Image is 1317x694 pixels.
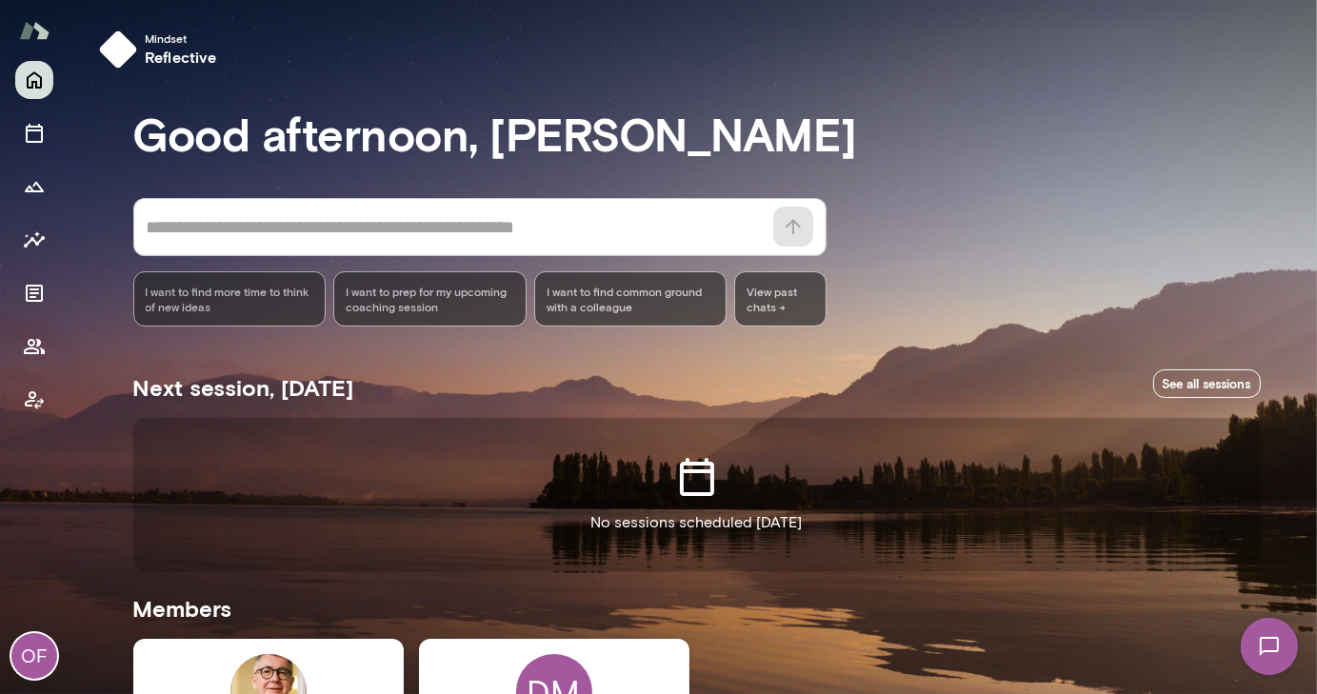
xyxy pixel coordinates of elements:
[19,12,50,49] img: Mento
[591,511,803,534] p: No sessions scheduled [DATE]
[133,372,354,403] h5: Next session, [DATE]
[1153,369,1261,399] a: See all sessions
[15,61,53,99] button: Home
[15,327,53,366] button: Members
[15,168,53,206] button: Growth Plan
[145,46,217,69] h6: reflective
[547,284,715,314] span: I want to find common ground with a colleague
[15,221,53,259] button: Insights
[99,30,137,69] img: mindset
[133,107,1261,160] h3: Good afternoon, [PERSON_NAME]
[11,633,57,679] div: OF
[145,30,217,46] span: Mindset
[534,271,728,327] div: I want to find common ground with a colleague
[133,271,327,327] div: I want to find more time to think of new ideas
[91,23,232,76] button: Mindsetreflective
[133,593,1261,624] h5: Members
[734,271,826,327] span: View past chats ->
[15,381,53,419] button: Client app
[146,284,314,314] span: I want to find more time to think of new ideas
[15,114,53,152] button: Sessions
[333,271,527,327] div: I want to prep for my upcoming coaching session
[15,274,53,312] button: Documents
[346,284,514,314] span: I want to prep for my upcoming coaching session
